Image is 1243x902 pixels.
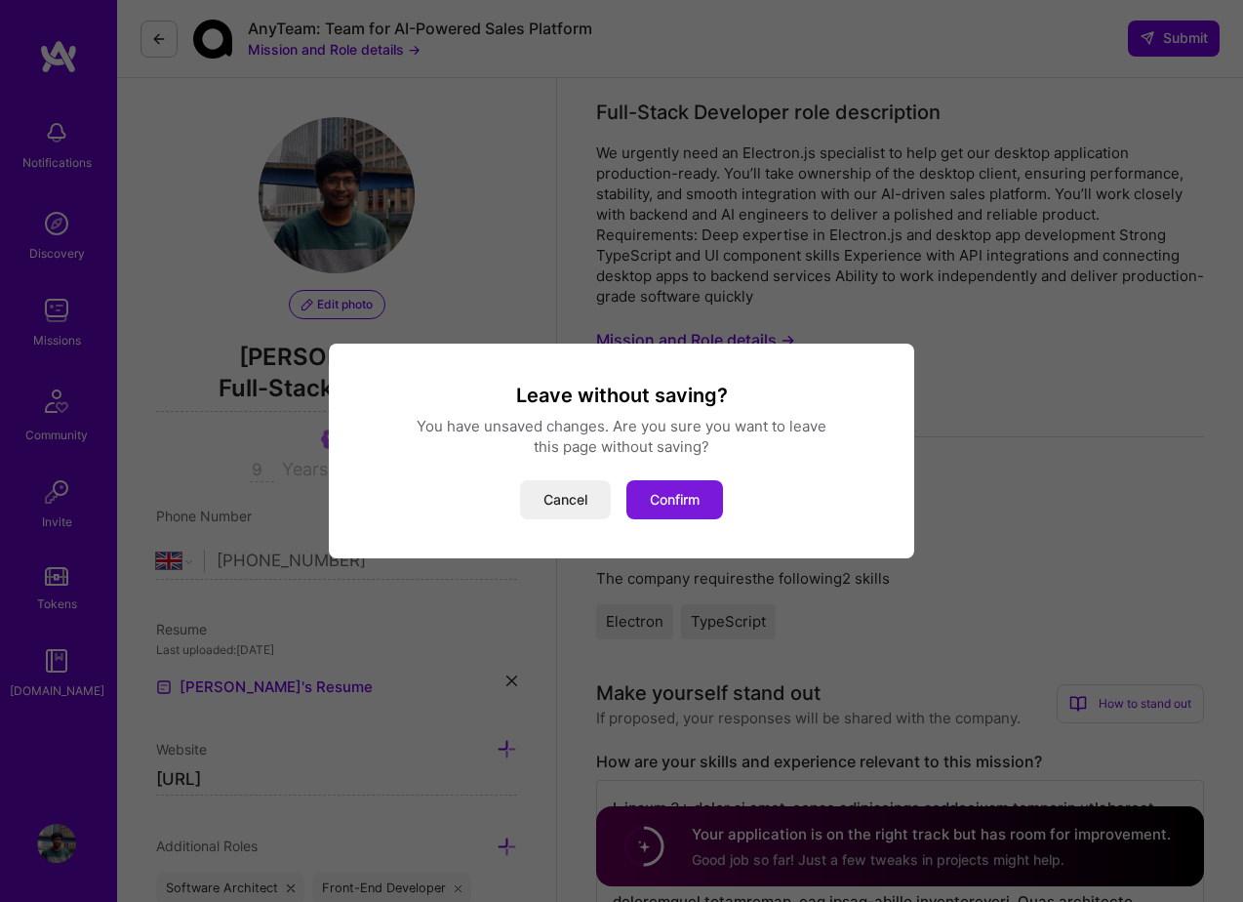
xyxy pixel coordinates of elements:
[520,480,611,519] button: Cancel
[352,416,891,436] div: You have unsaved changes. Are you sure you want to leave
[352,383,891,408] h3: Leave without saving?
[329,344,914,558] div: modal
[352,436,891,457] div: this page without saving?
[626,480,723,519] button: Confirm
